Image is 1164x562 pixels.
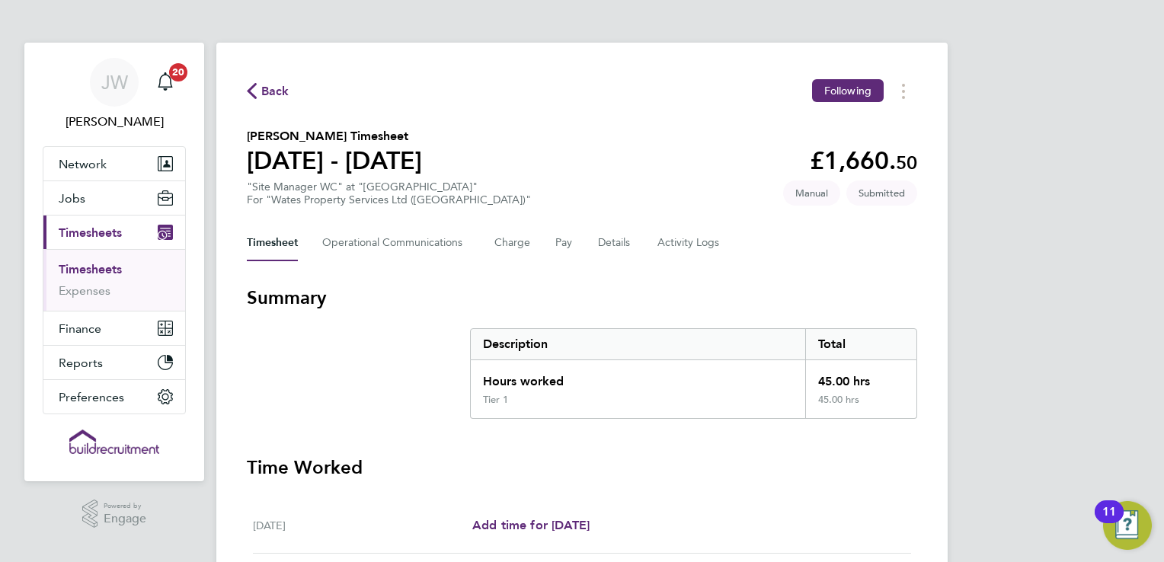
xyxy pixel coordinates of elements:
button: Back [247,81,289,101]
button: Open Resource Center, 11 new notifications [1103,501,1152,550]
button: Finance [43,311,185,345]
div: [DATE] [253,516,472,535]
button: Timesheets [43,216,185,249]
button: Pay [555,225,574,261]
div: Hours worked [471,360,805,394]
div: Total [805,329,916,359]
span: Jobs [59,191,85,206]
a: Expenses [59,283,110,298]
button: Operational Communications [322,225,470,261]
span: Timesheets [59,225,122,240]
a: Go to home page [43,429,186,454]
nav: Main navigation [24,43,204,481]
span: This timesheet was manually created. [783,180,840,206]
div: For "Wates Property Services Ltd ([GEOGRAPHIC_DATA])" [247,193,531,206]
span: JW [101,72,128,92]
div: 45.00 hrs [805,360,916,394]
button: Preferences [43,380,185,414]
button: Activity Logs [657,225,721,261]
button: Network [43,147,185,180]
span: Engage [104,513,146,525]
span: Network [59,157,107,171]
button: Details [598,225,633,261]
a: 20 [150,58,181,107]
button: Following [812,79,884,102]
h3: Summary [247,286,917,310]
span: 50 [896,152,917,174]
div: Timesheets [43,249,185,311]
a: Add time for [DATE] [472,516,590,535]
a: Timesheets [59,262,122,276]
button: Charge [494,225,531,261]
img: buildrec-logo-retina.png [69,429,159,454]
button: Timesheets Menu [890,79,917,103]
span: Back [261,82,289,101]
app-decimal: £1,660. [810,146,917,175]
span: Josh Wakefield [43,113,186,131]
span: 20 [169,63,187,81]
button: Timesheet [247,225,298,261]
div: Summary [470,328,917,419]
div: Tier 1 [483,394,508,406]
div: Description [471,329,805,359]
h1: [DATE] - [DATE] [247,145,422,176]
a: Powered byEngage [82,500,147,528]
div: "Site Manager WC" at "[GEOGRAPHIC_DATA]" [247,180,531,206]
a: JW[PERSON_NAME] [43,58,186,131]
span: Finance [59,321,101,336]
span: This timesheet is Submitted. [846,180,917,206]
span: Reports [59,356,103,370]
span: Following [824,84,871,97]
span: Add time for [DATE] [472,518,590,532]
div: 11 [1102,512,1116,532]
span: Preferences [59,390,124,404]
h3: Time Worked [247,455,917,480]
button: Jobs [43,181,185,215]
span: Powered by [104,500,146,513]
button: Reports [43,346,185,379]
div: 45.00 hrs [805,394,916,418]
h2: [PERSON_NAME] Timesheet [247,127,422,145]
